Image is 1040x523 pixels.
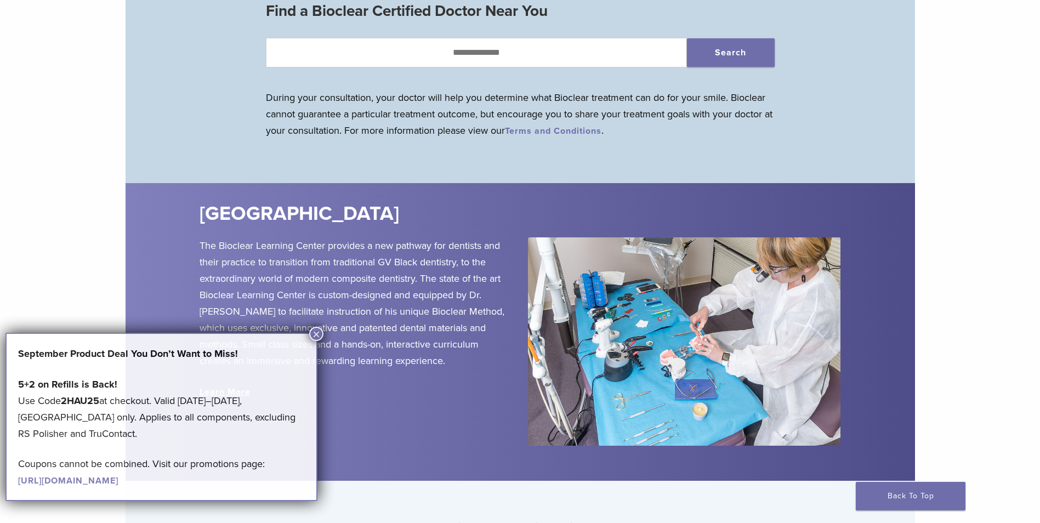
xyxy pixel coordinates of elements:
[687,38,775,67] button: Search
[266,89,775,139] p: During your consultation, your doctor will help you determine what Bioclear treatment can do for ...
[200,201,586,227] h2: [GEOGRAPHIC_DATA]
[200,237,512,369] p: The Bioclear Learning Center provides a new pathway for dentists and their practice to transition...
[856,482,965,510] a: Back To Top
[61,395,99,407] strong: 2HAU25
[18,348,238,360] strong: September Product Deal You Don’t Want to Miss!
[505,126,601,137] a: Terms and Conditions
[18,376,305,442] p: Use Code at checkout. Valid [DATE]–[DATE], [GEOGRAPHIC_DATA] only. Applies to all components, exc...
[309,327,323,341] button: Close
[18,475,118,486] a: [URL][DOMAIN_NAME]
[18,378,117,390] strong: 5+2 on Refills is Back!
[18,456,305,488] p: Coupons cannot be combined. Visit our promotions page:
